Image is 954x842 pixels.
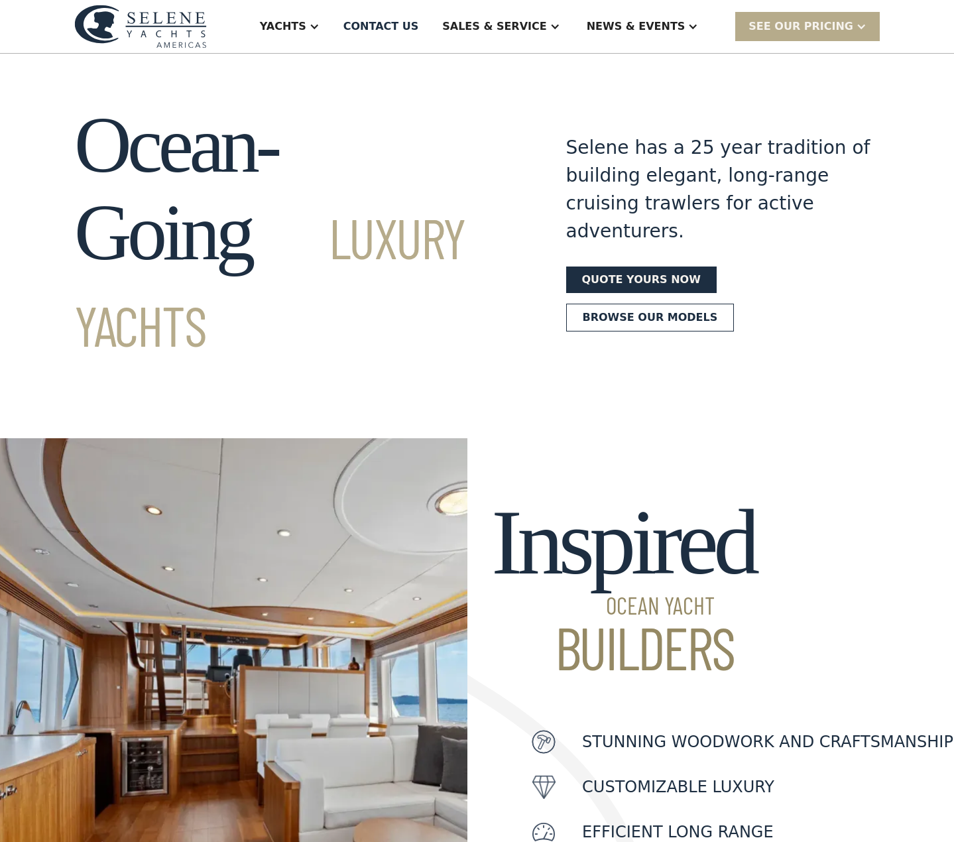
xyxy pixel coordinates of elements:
div: Sales & Service [442,19,546,34]
span: Luxury Yachts [74,204,465,358]
h2: Inspired [491,491,754,677]
a: Browse our models [566,304,735,331]
span: Ocean Yacht [491,593,754,617]
p: Stunning woodwork and craftsmanship [582,730,953,754]
div: Contact US [343,19,419,34]
div: SEE Our Pricing [735,12,880,40]
img: icon [532,775,556,799]
p: customizable luxury [582,775,774,799]
span: Builders [491,617,754,677]
a: Quote yours now [566,267,717,293]
div: SEE Our Pricing [748,19,853,34]
h1: Ocean-Going [74,101,518,364]
img: logo [74,5,207,48]
div: Selene has a 25 year tradition of building elegant, long-range cruising trawlers for active adven... [566,134,871,245]
div: Yachts [260,19,306,34]
div: News & EVENTS [587,19,686,34]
